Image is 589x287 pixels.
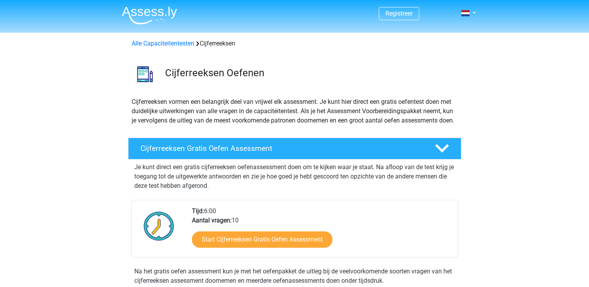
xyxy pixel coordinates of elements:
[132,40,194,47] a: Alle Capaciteitentesten
[165,67,455,79] h3: Cijferreeksen Oefenen
[128,39,461,48] div: Cijferreeksen
[192,217,232,224] b: Aantal vragen:
[139,206,179,245] img: Klok
[385,10,413,17] a: Registreer
[134,163,455,191] p: Je kunt direct een gratis cijferreeksen oefenassessment doen om te kijken waar je staat. Na afloo...
[132,97,458,125] p: Cijferreeksen vormen een belangrijk deel van vrijwel elk assessment. Je kunt hier direct een grat...
[192,231,332,248] a: Start Cijferreeksen Gratis Oefen Assessment
[125,138,464,159] a: Cijferreeksen Gratis Oefen Assessment
[141,144,422,153] h4: Cijferreeksen Gratis Oefen Assessment
[131,267,458,285] div: Na het gratis oefen assessment kun je met het oefenpakket de uitleg bij de veelvoorkomende soorte...
[128,58,162,91] img: cijferreeksen
[186,206,457,257] div: 6:00 10
[192,207,204,215] b: Tijd:
[122,6,177,24] img: Assessly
